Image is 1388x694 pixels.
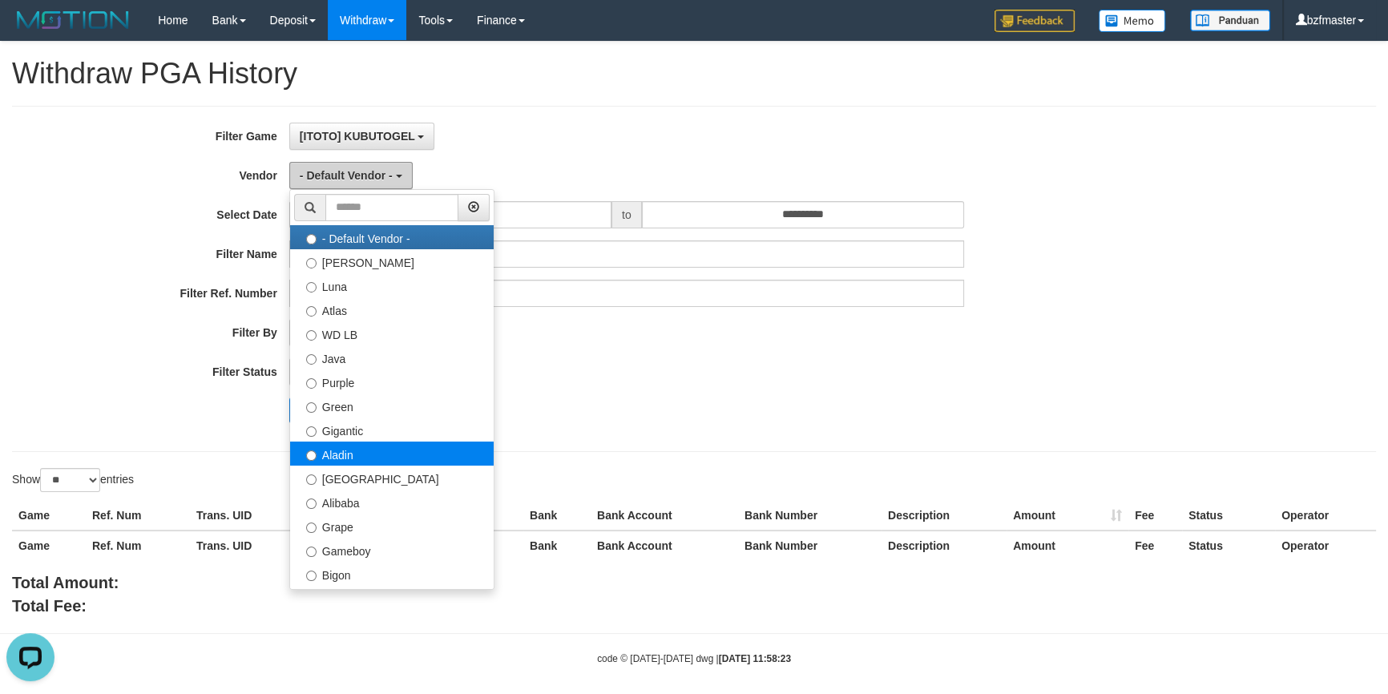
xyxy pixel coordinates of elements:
button: Open LiveChat chat widget [6,6,54,54]
th: Amount [1007,531,1128,560]
th: Bank Account [591,501,738,531]
th: Description [882,531,1007,560]
label: Purple [290,369,494,393]
th: Bank Number [738,501,882,531]
input: Grape [306,523,317,533]
button: - Default Vendor - [289,162,413,189]
strong: [DATE] 11:58:23 [719,653,791,664]
label: Aladin [290,442,494,466]
button: [ITOTO] KUBUTOGEL [289,123,435,150]
th: Operator [1275,531,1376,560]
input: Alibaba [306,498,317,509]
th: Amount [1007,501,1128,531]
th: Bank Number [738,531,882,560]
th: Description [882,501,1007,531]
img: Button%20Memo.svg [1099,10,1166,32]
label: WD LB [290,321,494,345]
th: Game [12,501,86,531]
label: Gigantic [290,418,494,442]
th: Trans. UID [190,501,305,531]
label: Atlas [290,297,494,321]
th: Fee [1128,531,1182,560]
label: [PERSON_NAME] [290,249,494,273]
th: Status [1182,531,1275,560]
label: [GEOGRAPHIC_DATA] [290,466,494,490]
b: Total Fee: [12,597,87,615]
input: [GEOGRAPHIC_DATA] [306,474,317,485]
img: panduan.png [1190,10,1270,31]
small: code © [DATE]-[DATE] dwg | [597,653,791,664]
input: Luna [306,282,317,293]
th: Status [1182,501,1275,531]
label: Show entries [12,468,134,492]
input: Aladin [306,450,317,461]
input: Java [306,354,317,365]
th: Fee [1128,501,1182,531]
label: Grape [290,514,494,538]
label: Luna [290,273,494,297]
h1: Withdraw PGA History [12,58,1376,90]
th: Game [12,531,86,560]
th: Ref. Num [86,531,190,560]
select: Showentries [40,468,100,492]
b: Total Amount: [12,574,119,591]
input: Bigon [306,571,317,581]
label: Green [290,393,494,418]
label: Gameboy [290,538,494,562]
th: Bank Account [591,531,738,560]
label: - Default Vendor - [290,225,494,249]
th: Bank [523,531,591,560]
label: Alibaba [290,490,494,514]
label: Java [290,345,494,369]
input: Atlas [306,306,317,317]
span: [ITOTO] KUBUTOGEL [300,130,415,143]
th: Operator [1275,501,1376,531]
th: Ref. Num [86,501,190,531]
th: Bank [523,501,591,531]
input: Purple [306,378,317,389]
input: - Default Vendor - [306,234,317,244]
img: Feedback.jpg [995,10,1075,32]
img: MOTION_logo.png [12,8,134,32]
span: - Default Vendor - [300,169,393,182]
input: Gigantic [306,426,317,437]
input: Green [306,402,317,413]
th: Trans. UID [190,531,305,560]
input: [PERSON_NAME] [306,258,317,268]
input: Gameboy [306,547,317,557]
input: WD LB [306,330,317,341]
label: Allstar [290,586,494,610]
span: to [611,201,642,228]
label: Bigon [290,562,494,586]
